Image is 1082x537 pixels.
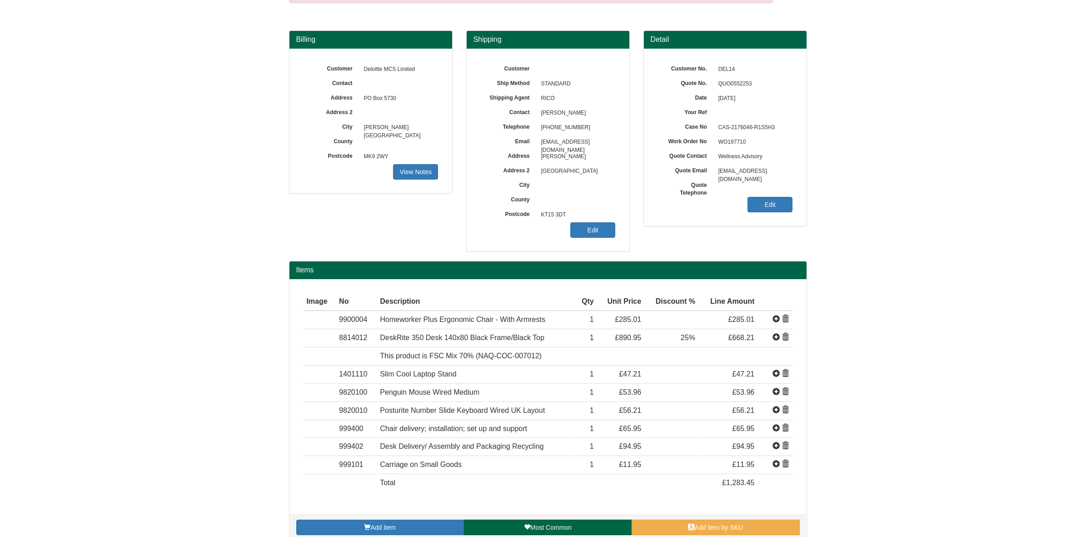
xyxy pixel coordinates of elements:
span: Homeworker Plus Ergonomic Chair - With Armrests [380,316,545,323]
td: 999101 [335,456,376,474]
a: Edit [748,197,793,212]
span: KT15 3DT [537,208,616,222]
label: Contact [480,106,537,116]
th: Qty [575,293,598,311]
span: £47.21 [732,370,754,378]
td: 9820100 [335,383,376,401]
span: This product is FSC Mix 70% (NAQ-COC-007012) [380,352,542,360]
h3: Billing [296,35,445,44]
span: Add item [371,524,396,531]
span: 25% [681,334,695,341]
label: Address 2 [303,106,359,116]
span: £47.21 [619,370,641,378]
span: £65.95 [732,425,754,432]
span: 1 [590,407,594,414]
label: Case No [658,120,714,131]
span: £65.95 [619,425,641,432]
label: Postcode [303,150,359,160]
span: Penguin Mouse Wired Medium [380,388,479,396]
td: 999400 [335,420,376,438]
label: Telephone [480,120,537,131]
label: Customer [480,62,537,73]
span: £53.96 [619,388,641,396]
h2: Items [296,266,800,274]
span: 1 [590,442,594,450]
label: Quote Contact [658,150,714,160]
span: £890.95 [615,334,641,341]
span: DeskRite 350 Desk 140x80 Black Frame/Black Top [380,334,544,341]
th: Image [303,293,336,311]
label: Address [303,91,359,102]
th: Discount % [645,293,699,311]
span: 1 [590,334,594,341]
td: 999402 [335,438,376,456]
span: 1 [590,316,594,323]
span: Carriage on Small Goods [380,461,462,468]
span: £56.21 [732,407,754,414]
a: Edit [570,222,615,238]
span: CAS-2176046-R1S5H3 [714,120,793,135]
span: [PHONE_NUMBER] [537,120,616,135]
th: Unit Price [598,293,645,311]
span: £11.95 [619,461,641,468]
td: 9820010 [335,401,376,420]
span: Slim Cool Laptop Stand [380,370,456,378]
span: Wellness Advisory [714,150,793,164]
label: County [480,193,537,204]
th: No [335,293,376,311]
span: £11.95 [732,461,754,468]
label: Shipping Agent [480,91,537,102]
span: [EMAIL_ADDRESS][DOMAIN_NAME] [537,135,616,150]
span: £285.01 [615,316,641,323]
label: Postcode [480,208,537,218]
h3: Detail [651,35,800,44]
span: RICO [537,91,616,106]
td: 1401110 [335,366,376,384]
label: Ship Method [480,77,537,87]
label: Customer [303,62,359,73]
label: Quote Telephone [658,179,714,197]
span: £56.21 [619,407,641,414]
label: Email [480,135,537,146]
span: WO197710 [718,139,746,145]
span: Posturite Number Slide Keyboard Wired UK Layout [380,407,545,414]
label: Your Ref [658,106,714,116]
span: Most Common [530,524,572,531]
span: £94.95 [732,442,754,450]
span: £285.01 [728,316,755,323]
label: Quote No. [658,77,714,87]
span: [PERSON_NAME] [537,150,616,164]
span: Deloitte MCS Limited [359,62,439,77]
label: County [303,135,359,146]
span: [GEOGRAPHIC_DATA] [537,164,616,179]
label: City [303,120,359,131]
span: STANDARD [537,77,616,91]
th: Description [376,293,575,311]
span: £1,283.45 [722,479,754,487]
span: QUO0552253 [714,77,793,91]
span: [EMAIL_ADDRESS][DOMAIN_NAME] [714,164,793,179]
span: [PERSON_NAME] [537,106,616,120]
label: Date [658,91,714,102]
span: Desk Delivery/ Assembly and Packaging Recycling [380,442,543,450]
td: 8814012 [335,329,376,347]
label: Contact [303,77,359,87]
label: Address 2 [480,164,537,175]
span: £53.96 [732,388,754,396]
span: [DATE] [714,91,793,106]
span: £94.95 [619,442,641,450]
span: PO Box 5730 [359,91,439,106]
a: View Notes [393,164,438,180]
th: Line Amount [699,293,758,311]
span: DEL14 [714,62,793,77]
span: 1 [590,388,594,396]
h3: Shipping [474,35,623,44]
td: Total [376,474,575,492]
span: 1 [590,425,594,432]
span: £668.21 [728,334,755,341]
label: City [480,179,537,189]
span: Add item by SKU [695,524,743,531]
td: 9900004 [335,311,376,329]
label: Address [480,150,537,160]
span: [PERSON_NAME][GEOGRAPHIC_DATA] [359,120,439,135]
